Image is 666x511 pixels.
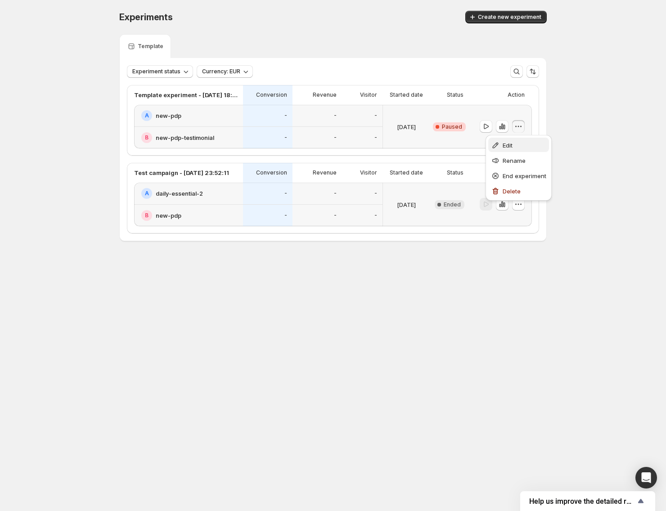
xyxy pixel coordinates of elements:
p: - [284,134,287,141]
p: - [374,134,377,141]
span: Delete [503,188,521,195]
div: Open Intercom Messenger [635,467,657,489]
h2: A [145,112,149,119]
p: [DATE] [397,122,416,131]
span: Experiment status [132,68,180,75]
button: Experiment status [127,65,193,78]
span: Edit [503,142,513,149]
p: - [374,212,377,219]
p: - [374,112,377,119]
p: Visitor [360,91,377,99]
span: Help us improve the detailed report for A/B campaigns [529,497,635,506]
p: Started date [390,91,423,99]
span: Ended [444,201,461,208]
h2: new-pdp [156,111,181,120]
p: Template [138,43,163,50]
h2: B [145,134,148,141]
span: Rename [503,157,526,164]
button: End experiment [488,168,549,183]
p: Test campaign - [DATE] 23:52:11 [134,168,229,177]
button: Currency: EUR [197,65,253,78]
p: - [284,190,287,197]
p: [DATE] [397,200,416,209]
span: End experiment [503,172,546,179]
p: Started date [390,169,423,176]
p: - [284,212,287,219]
p: - [334,212,337,219]
p: Revenue [313,169,337,176]
h2: A [145,190,149,197]
h2: new-pdp [156,211,181,220]
button: Create new experiment [465,11,547,23]
p: Status [447,169,463,176]
span: Create new experiment [478,13,541,21]
p: Template experiment - [DATE] 18:12:53 [134,90,238,99]
p: Visitor [360,169,377,176]
p: - [334,134,337,141]
p: Conversion [256,169,287,176]
p: Conversion [256,91,287,99]
span: Paused [442,123,462,130]
h2: daily-essential-2 [156,189,203,198]
h2: B [145,212,148,219]
button: Delete [488,184,549,198]
button: Edit [488,138,549,152]
p: - [374,190,377,197]
span: Currency: EUR [202,68,240,75]
p: Action [508,91,525,99]
p: - [334,112,337,119]
button: Rename [488,153,549,167]
button: Show survey - Help us improve the detailed report for A/B campaigns [529,496,646,507]
p: Status [447,91,463,99]
button: Sort the results [526,65,539,78]
p: Revenue [313,91,337,99]
p: - [284,112,287,119]
p: - [334,190,337,197]
h2: new-pdp-testimonial [156,133,214,142]
span: Experiments [119,12,173,22]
